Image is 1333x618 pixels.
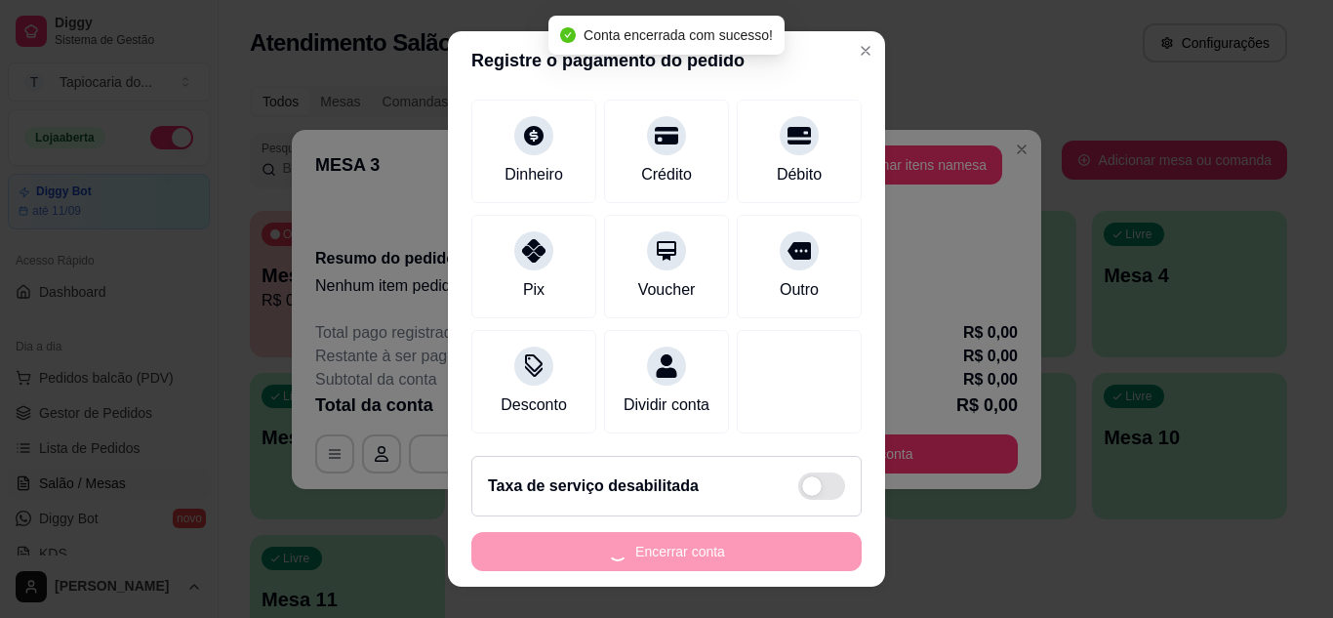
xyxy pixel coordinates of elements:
[850,35,881,66] button: Close
[624,393,709,417] div: Dividir conta
[780,278,819,302] div: Outro
[638,278,696,302] div: Voucher
[641,163,692,186] div: Crédito
[505,163,563,186] div: Dinheiro
[560,27,576,43] span: check-circle
[523,278,545,302] div: Pix
[488,474,699,498] h2: Taxa de serviço desabilitada
[448,31,885,90] header: Registre o pagamento do pedido
[584,27,773,43] span: Conta encerrada com sucesso!
[777,163,822,186] div: Débito
[501,393,567,417] div: Desconto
